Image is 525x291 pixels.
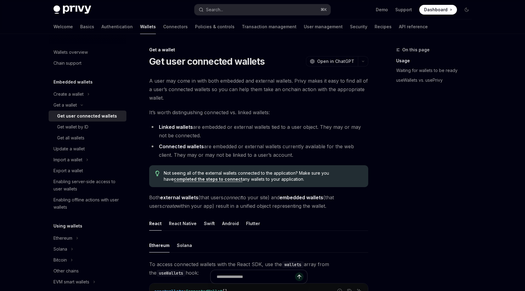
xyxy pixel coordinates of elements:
[204,216,215,231] div: Swift
[159,124,193,130] strong: Linked wallets
[49,143,126,154] a: Update a wallet
[53,196,123,211] div: Enabling offline actions with user wallets
[53,167,83,174] div: Export a wallet
[53,60,81,67] div: Chain support
[149,108,368,117] span: It’s worth distinguishing connected vs. linked wallets:
[375,19,392,34] a: Recipes
[396,56,476,66] a: Usage
[53,278,89,286] div: EVM smart wallets
[53,49,88,56] div: Wallets overview
[49,233,126,244] button: Toggle Ethereum section
[217,270,295,283] input: Ask a question...
[194,4,331,15] button: Open search
[53,178,123,193] div: Enabling server-side access to user wallets
[149,238,170,252] div: Ethereum
[163,19,188,34] a: Connectors
[53,156,82,163] div: Import a wallet
[376,7,388,13] a: Demo
[49,265,126,276] a: Other chains
[49,100,126,111] button: Toggle Get a wallet section
[49,255,126,265] button: Toggle Bitcoin section
[49,122,126,132] a: Get wallet by ID
[53,256,67,264] div: Bitcoin
[396,66,476,75] a: Waiting for wallets to be ready
[246,216,260,231] div: Flutter
[149,56,265,67] h1: Get user connected wallets
[149,123,368,140] li: are embedded or external wallets tied to a user object. They may or may not be connected.
[149,47,368,53] div: Get a wallet
[53,222,82,230] h5: Using wallets
[149,77,368,102] span: A user may come in with both embedded and external wallets. Privy makes it easy to find all of a ...
[399,19,428,34] a: API reference
[395,7,412,13] a: Support
[222,216,239,231] div: Android
[304,19,343,34] a: User management
[402,46,430,53] span: On this page
[49,154,126,165] button: Toggle Import a wallet section
[149,142,368,159] li: are embedded or external wallets currently available for the web client. They may or may not be l...
[49,244,126,255] button: Toggle Solana section
[53,245,67,253] div: Solana
[57,123,88,131] div: Get wallet by ID
[149,193,368,210] span: Both (that users to your site) and (that users within your app) result in a unified object repres...
[424,7,448,13] span: Dashboard
[169,216,197,231] div: React Native
[164,170,362,182] span: Not seeing all of the external wallets connected to the application? Make sure you have any walle...
[280,194,323,200] strong: embedded wallets
[419,5,457,15] a: Dashboard
[242,19,297,34] a: Transaction management
[396,75,476,85] a: useWallets vs. usePrivy
[306,56,358,67] button: Open in ChatGPT
[49,276,126,287] button: Toggle EVM smart wallets section
[159,143,204,149] strong: Connected wallets
[49,176,126,194] a: Enabling server-side access to user wallets
[350,19,367,34] a: Security
[53,101,77,109] div: Get a wallet
[53,91,84,98] div: Create a wallet
[160,194,198,200] strong: external wallets
[57,112,117,120] div: Get user connected wallets
[149,260,368,277] span: To access connected wallets with the React SDK, use the array from the hook:
[174,176,242,182] a: completed the steps to connect
[155,171,160,176] svg: Tip
[53,145,85,152] div: Update a wallet
[223,194,242,200] em: connect
[49,47,126,58] a: Wallets overview
[317,58,354,64] span: Open in ChatGPT
[49,132,126,143] a: Get all wallets
[206,6,223,13] div: Search...
[53,19,73,34] a: Welcome
[53,235,72,242] div: Ethereum
[177,238,192,252] div: Solana
[57,134,84,142] div: Get all wallets
[140,19,156,34] a: Wallets
[101,19,133,34] a: Authentication
[49,89,126,100] button: Toggle Create a wallet section
[162,203,176,209] em: create
[80,19,94,34] a: Basics
[462,5,472,15] button: Toggle dark mode
[49,194,126,213] a: Enabling offline actions with user wallets
[49,111,126,122] a: Get user connected wallets
[321,7,327,12] span: ⌘ K
[149,216,162,231] div: React
[53,78,93,86] h5: Embedded wallets
[195,19,235,34] a: Policies & controls
[53,5,91,14] img: dark logo
[49,165,126,176] a: Export a wallet
[295,272,304,281] button: Send message
[282,261,304,268] code: wallets
[53,267,79,275] div: Other chains
[49,58,126,69] a: Chain support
